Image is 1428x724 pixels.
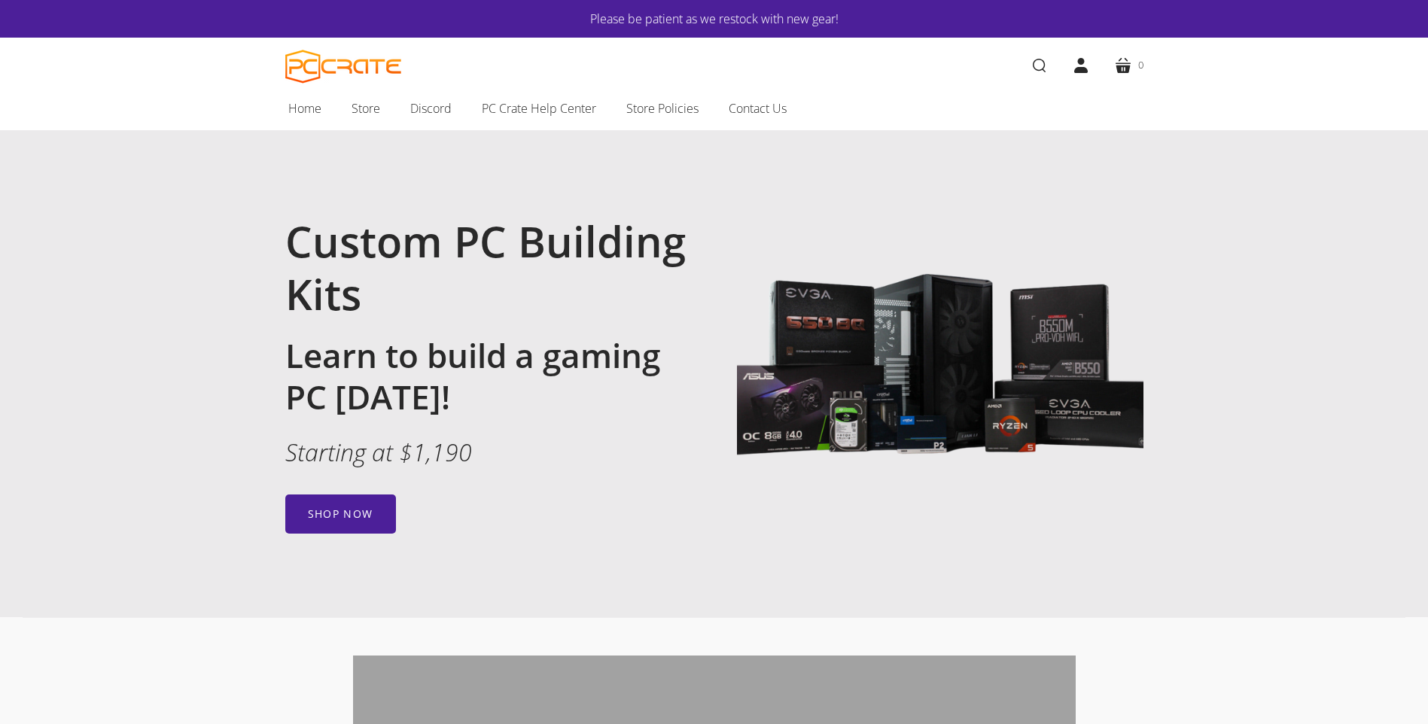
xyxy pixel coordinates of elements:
[336,93,395,124] a: Store
[395,93,467,124] a: Discord
[1102,44,1155,87] a: 0
[285,335,692,418] h2: Learn to build a gaming PC [DATE]!
[285,436,472,468] em: Starting at $1,190
[729,99,787,118] span: Contact Us
[714,93,802,124] a: Contact Us
[352,99,380,118] span: Store
[285,50,402,84] a: PC CRATE
[1138,57,1143,73] span: 0
[288,99,321,118] span: Home
[330,9,1098,29] a: Please be patient as we restock with new gear!
[273,93,336,124] a: Home
[285,494,396,534] a: Shop now
[611,93,714,124] a: Store Policies
[285,214,692,320] h1: Custom PC Building Kits
[482,99,596,118] span: PC Crate Help Center
[263,93,1166,130] nav: Main navigation
[626,99,699,118] span: Store Policies
[737,168,1143,574] img: Image with gaming PC components including Lian Li 205 Lancool case, MSI B550M motherboard, EVGA 6...
[410,99,452,118] span: Discord
[467,93,611,124] a: PC Crate Help Center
